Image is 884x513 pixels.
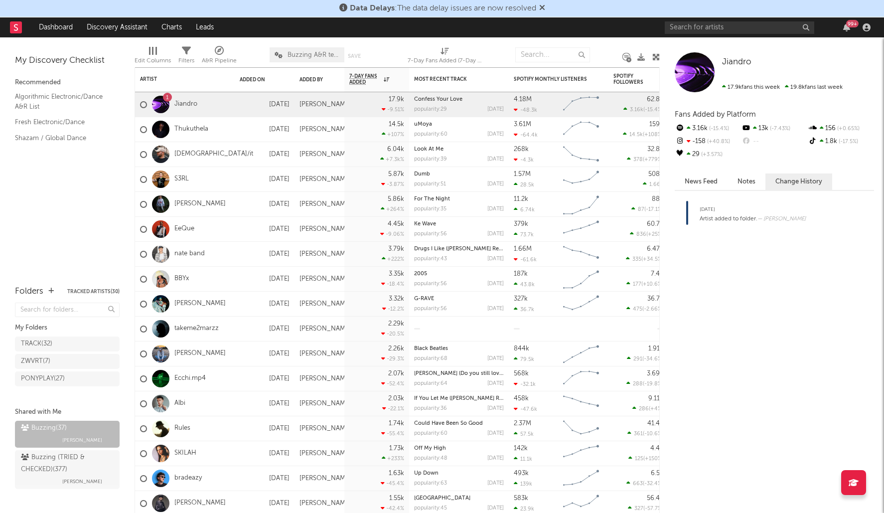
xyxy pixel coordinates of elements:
div: [DATE] [240,223,290,235]
a: takeme2marzz [174,325,219,333]
button: Tracked Artists(30) [67,289,120,294]
div: popularity: 51 [414,181,446,187]
svg: Chart title [559,92,603,117]
div: popularity: 56 [414,281,447,287]
div: +107 % [382,131,404,138]
a: [PERSON_NAME] (Do you still love me?) [414,371,516,376]
div: 1.57M [514,171,531,177]
a: Jiandro [174,100,197,109]
div: 7.4k [651,271,663,277]
div: ( ) [626,281,663,287]
svg: Chart title [559,217,603,242]
div: [PERSON_NAME] [299,275,351,283]
div: A&R Pipeline [202,55,237,67]
div: Edit Columns [135,55,171,67]
a: Ecchi.mp4 [174,374,206,383]
div: Jamie (Do you still love me?) [414,371,504,376]
span: 17.9k fans this week [722,84,780,90]
div: -61.6k [514,256,537,263]
div: 73.7k [514,231,534,238]
div: 2.07k [388,370,404,377]
a: [PERSON_NAME] [174,499,226,508]
div: 14.5k [389,121,404,128]
span: -34.6 % [644,356,662,362]
span: 1.66k [649,182,663,187]
span: -15.4 % [708,126,729,132]
div: Ke Wave [414,221,504,227]
div: 187k [514,271,528,277]
span: -2.66 % [644,307,662,312]
div: -52.4 % [381,380,404,387]
a: Jiandro [722,57,751,67]
span: Data Delays [350,4,395,12]
a: EeQue [174,225,194,233]
div: Spotify Followers [613,73,648,85]
a: Dumb [414,171,430,177]
div: [DATE] [700,203,806,215]
div: popularity: 64 [414,381,447,386]
a: S3RL [174,175,189,183]
div: -9.51 % [382,106,404,113]
span: : The data delay issues are now resolved [350,4,536,12]
a: [DEMOGRAPHIC_DATA]/it [174,150,253,159]
div: Folders [15,286,43,298]
div: A&R Pipeline [202,42,237,71]
a: Could Have Been So Good [414,421,483,426]
span: — [PERSON_NAME] [757,216,806,222]
a: PONYPLAY(27) [15,371,120,386]
button: 99+ [843,23,850,31]
svg: Chart title [559,391,603,416]
svg: Chart title [559,267,603,292]
span: +3.57 % [700,152,723,158]
span: +40.8 % [706,139,730,145]
a: [PERSON_NAME] [174,300,226,308]
span: -17.1 % [646,207,662,212]
div: 43.8k [514,281,535,288]
div: 568k [514,370,529,377]
div: [PERSON_NAME] [299,350,351,358]
div: [DATE] [487,157,504,162]
div: Shared with Me [15,406,120,418]
div: Dumb [414,171,504,177]
span: 361 [634,431,643,437]
input: Search for artists [665,21,814,34]
a: Dashboard [32,17,80,37]
div: [DATE] [487,306,504,312]
div: [DATE] [240,398,290,410]
div: ( ) [632,405,663,412]
span: Buzzing A&R team [288,52,339,58]
svg: Chart title [559,366,603,391]
div: +222 % [382,256,404,262]
div: [DATE] [240,99,290,111]
div: 5.87k [388,171,404,177]
span: 378 [633,157,643,163]
div: 5.86k [388,196,404,202]
div: [DATE] [240,323,290,335]
div: popularity: 60 [414,132,447,137]
span: 291 [633,356,642,362]
div: Buzzing (TRIED & CHECKED) ( 377 ) [21,452,111,476]
div: If You Let Me (Denon Reed Remix) [414,396,504,401]
a: Charts [154,17,189,37]
span: [PERSON_NAME] [62,434,102,446]
div: 41.4k [647,420,663,427]
div: [DATE] [240,273,290,285]
div: popularity: 56 [414,306,447,312]
div: [DATE] [487,107,504,112]
div: 7-Day Fans Added (7-Day Fans Added) [408,55,482,67]
div: [PERSON_NAME] [299,400,351,408]
a: Buzzing(37)[PERSON_NAME] [15,421,120,448]
div: ( ) [627,430,663,437]
a: TRACK(32) [15,337,120,351]
a: If You Let Me ([PERSON_NAME] Remix) [414,396,513,401]
div: 9.11k [648,395,663,402]
a: Discovery Assistant [80,17,154,37]
div: -4.3k [514,157,534,163]
div: PONYPLAY ( 27 ) [21,373,65,385]
div: Drugs I Like (AVELLO Remix) [414,246,504,252]
div: 4.45k [388,221,404,227]
div: ( ) [626,256,663,262]
button: Save [348,53,361,59]
div: 6.04k [387,146,404,153]
div: popularity: 43 [414,256,447,262]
